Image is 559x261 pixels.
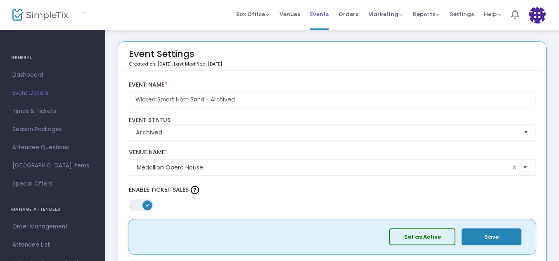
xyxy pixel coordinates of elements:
span: Archived [136,128,517,136]
span: Order Management [12,221,93,232]
span: Settings [450,4,474,25]
span: Event Details [12,88,93,99]
span: Short Summary (1-2 Sentences) [129,219,229,227]
span: , Last Modified: [DATE] [172,61,222,67]
span: [GEOGRAPHIC_DATA] Items [12,160,93,171]
label: Enable Ticket Sales [129,184,536,196]
h4: GENERAL [11,49,94,66]
p: Created on: [DATE] [129,61,222,68]
input: Select Venue [137,163,510,172]
label: Venue Name [129,149,536,156]
img: question-mark [191,186,199,194]
span: clear [509,162,519,172]
span: Dashboard [12,70,93,80]
div: Event Settings [129,46,222,70]
span: Marketing [368,10,403,18]
span: Times & Tickets [12,106,93,117]
button: Save [462,228,521,245]
h4: MANAGE ATTENDEES [11,201,94,218]
span: Orders [339,4,358,25]
button: Select [520,125,532,140]
span: ON [145,203,149,207]
span: Events [310,4,329,25]
span: Help [484,10,501,18]
span: Venues [279,4,300,25]
label: Event Name [129,81,536,89]
span: Reports [413,10,440,18]
span: Season Packages [12,124,93,135]
span: Attendee List [12,240,93,250]
button: Select [519,159,531,176]
label: Event Status [129,117,536,124]
span: Box Office [236,10,270,18]
input: Enter Event Name [129,92,536,108]
span: Special Offers [12,179,93,189]
span: Attendee Questions [12,142,93,153]
button: Set as Active [389,228,455,245]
